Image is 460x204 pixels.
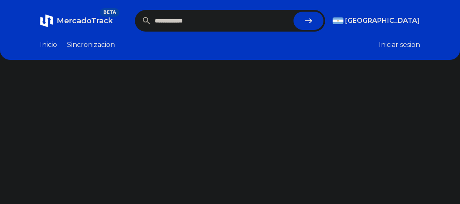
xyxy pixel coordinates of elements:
[40,14,113,27] a: MercadoTrackBETA
[379,40,420,50] button: Iniciar sesion
[67,40,115,50] a: Sincronizacion
[40,40,57,50] a: Inicio
[333,17,343,24] img: Argentina
[40,14,53,27] img: MercadoTrack
[100,8,119,17] span: BETA
[345,16,420,26] span: [GEOGRAPHIC_DATA]
[57,16,113,25] span: MercadoTrack
[333,16,420,26] button: [GEOGRAPHIC_DATA]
